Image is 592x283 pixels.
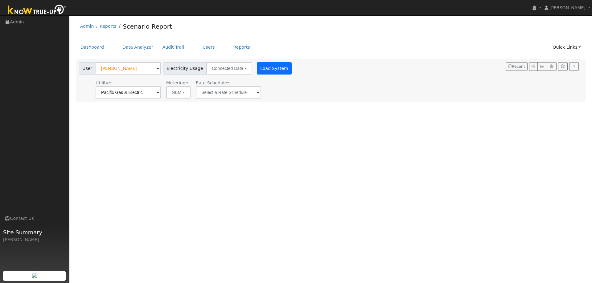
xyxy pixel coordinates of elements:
span: Site Summary [3,228,66,237]
input: Select a User [96,62,161,75]
a: Dashboard [76,42,109,53]
button: Edit User [529,62,538,71]
a: Reports [229,42,255,53]
a: Quick Links [548,42,586,53]
img: retrieve [32,273,37,278]
span: Alias: HEV2A [196,80,230,85]
div: Metering [166,80,191,86]
button: Login As [547,62,556,71]
span: Electricity Usage [163,62,207,75]
input: Select a Utility [96,86,161,99]
span: [PERSON_NAME] [549,5,586,10]
button: Settings [558,62,568,71]
a: Audit Trail [158,42,189,53]
button: Load System [257,62,292,75]
button: Multi-Series Graph [537,62,547,71]
a: Help Link [569,62,579,71]
input: Select a Rate Schedule [196,86,261,99]
div: Utility [96,80,161,86]
a: Scenario Report [123,23,172,30]
a: Data Analyzer [118,42,158,53]
a: Users [198,42,220,53]
button: Connected Data [206,62,252,75]
img: Know True-Up [5,3,69,17]
button: Recent [506,62,528,71]
span: User [79,62,96,75]
a: Reports [100,24,116,29]
button: NEM [166,86,191,99]
a: Admin [80,24,94,29]
div: [PERSON_NAME] [3,237,66,243]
